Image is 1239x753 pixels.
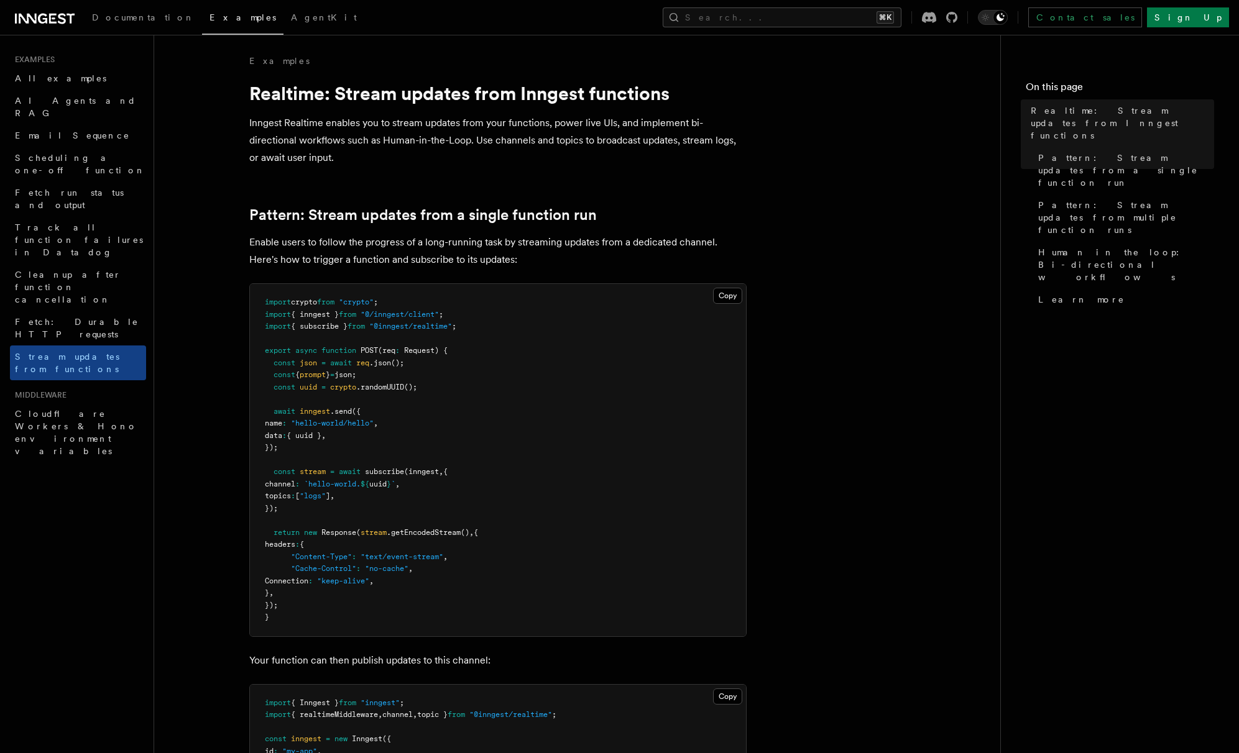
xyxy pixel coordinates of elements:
[361,346,378,355] span: POST
[249,206,597,224] a: Pattern: Stream updates from a single function run
[408,564,413,573] span: ,
[295,480,300,488] span: :
[274,528,300,537] span: return
[321,358,326,367] span: =
[300,358,317,367] span: json
[326,734,330,743] span: =
[413,710,417,719] span: ,
[10,263,146,311] a: Cleanup after function cancellation
[330,491,334,500] span: ,
[713,688,742,705] button: Copy
[978,10,1008,25] button: Toggle dark mode
[10,67,146,89] a: All examples
[326,370,330,379] span: }
[10,345,146,380] a: Stream updates from functions
[452,322,456,331] span: ;
[356,528,361,537] span: (
[249,234,747,268] p: Enable users to follow the progress of a long-running task by streaming updates from a dedicated ...
[663,7,901,27] button: Search...⌘K
[352,407,361,416] span: ({
[365,564,408,573] span: "no-cache"
[249,652,747,669] p: Your function can then publish updates to this channel:
[249,114,747,167] p: Inngest Realtime enables you to stream updates from your functions, power live UIs, and implement...
[713,288,742,304] button: Copy
[265,431,282,440] span: data
[15,270,121,304] span: Cleanup after function cancellation
[274,383,295,391] span: const
[474,528,478,537] span: {
[321,383,326,391] span: =
[361,480,369,488] span: ${
[295,540,300,549] span: :
[15,352,119,374] span: Stream updates from functions
[304,528,317,537] span: new
[374,419,378,427] span: ,
[10,55,55,65] span: Examples
[300,540,304,549] span: {
[291,491,295,500] span: :
[361,528,387,537] span: stream
[461,528,469,537] span: ()
[334,734,348,743] span: new
[330,407,352,416] span: .send
[339,310,356,319] span: from
[330,370,334,379] span: =
[304,480,361,488] span: `hello-world.
[365,467,404,476] span: subscribe
[265,577,308,585] span: Connection
[15,317,139,339] span: Fetch: Durable HTTP requests
[374,298,378,306] span: ;
[339,298,374,306] span: "crypto"
[295,491,300,500] span: [
[1031,104,1214,142] span: Realtime: Stream updates from Inngest functions
[10,216,146,263] a: Track all function failures in Datadog
[291,698,339,707] span: { Inngest }
[10,311,146,345] a: Fetch: Durable HTTP requests
[287,431,321,440] span: { uuid }
[15,409,137,456] span: Cloudflare Workers & Hono environment variables
[321,528,356,537] span: Response
[265,698,291,707] span: import
[1147,7,1229,27] a: Sign Up
[382,734,391,743] span: ({
[1038,293,1125,306] span: Learn more
[15,153,145,175] span: Scheduling a one-off function
[369,358,391,367] span: .json
[387,528,461,537] span: .getEncodedStream
[15,96,136,118] span: AI Agents and RAG
[321,346,356,355] span: function
[469,710,552,719] span: "@inngest/realtime"
[378,346,395,355] span: (req
[282,431,287,440] span: :
[361,310,439,319] span: "@/inngest/client"
[1033,194,1214,241] a: Pattern: Stream updates from multiple function runs
[265,504,278,513] span: });
[210,12,276,22] span: Examples
[439,310,443,319] span: ;
[326,491,330,500] span: ]
[404,383,417,391] span: ();
[265,480,295,488] span: channel
[295,346,317,355] span: async
[249,82,747,104] h1: Realtime: Stream updates from Inngest functions
[361,698,400,707] span: "inngest"
[15,73,106,83] span: All examples
[356,383,404,391] span: .randomUUID
[321,431,326,440] span: ,
[291,710,378,719] span: { realtimeMiddleware
[391,480,395,488] span: `
[265,734,287,743] span: const
[274,358,295,367] span: const
[469,528,474,537] span: ,
[378,710,382,719] span: ,
[265,419,282,427] span: name
[1038,152,1214,189] span: Pattern: Stream updates from a single function run
[85,4,202,34] a: Documentation
[291,12,357,22] span: AgentKit
[348,322,365,331] span: from
[265,601,278,609] span: });
[92,12,195,22] span: Documentation
[339,698,356,707] span: from
[10,147,146,181] a: Scheduling a one-off function
[308,577,313,585] span: :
